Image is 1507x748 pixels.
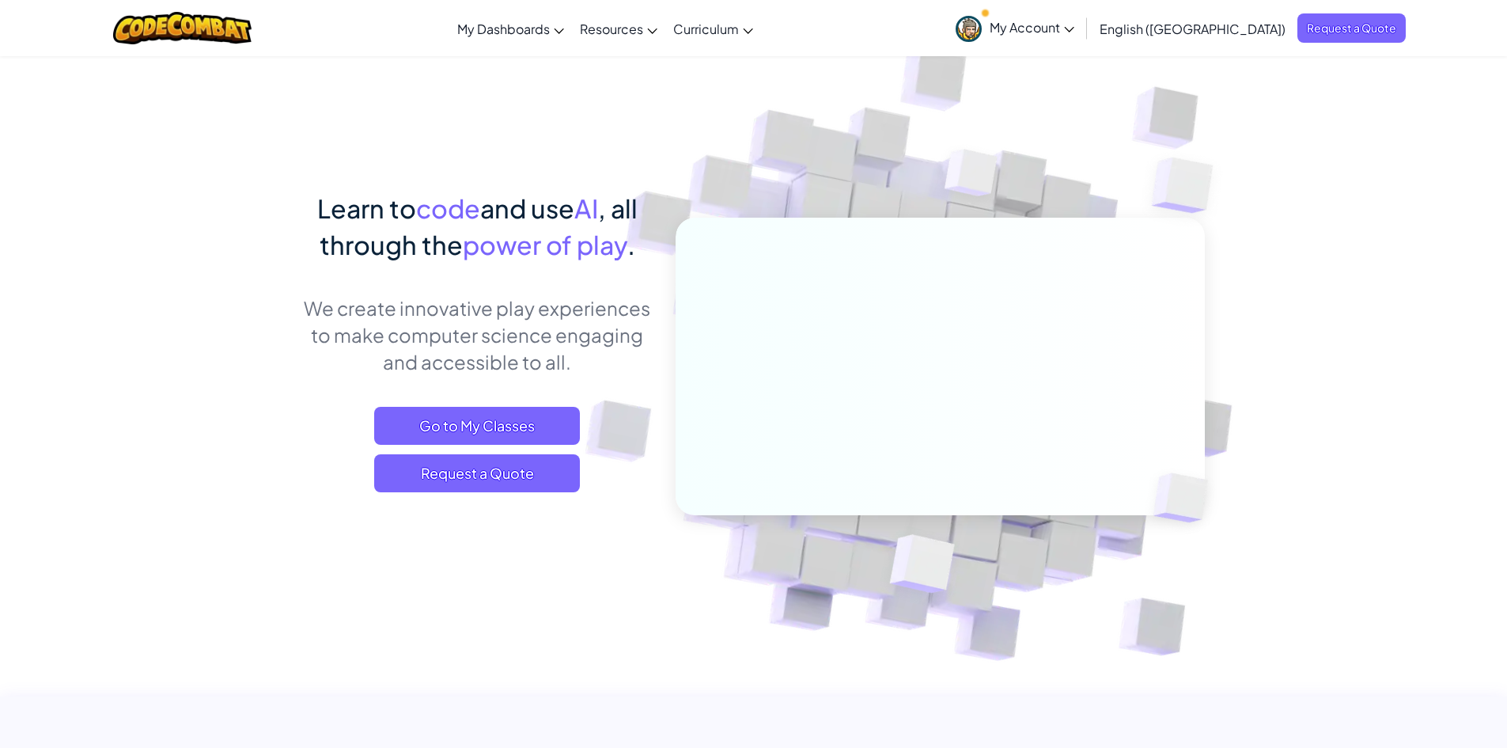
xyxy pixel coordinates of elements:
[416,192,480,224] span: code
[914,118,1028,236] img: Overlap cubes
[374,454,580,492] a: Request a Quote
[673,21,739,37] span: Curriculum
[1126,440,1245,556] img: Overlap cubes
[1120,119,1257,252] img: Overlap cubes
[317,192,416,224] span: Learn to
[850,501,992,632] img: Overlap cubes
[1100,21,1285,37] span: English ([GEOGRAPHIC_DATA])
[480,192,574,224] span: and use
[956,16,982,42] img: avatar
[948,3,1082,53] a: My Account
[665,7,761,50] a: Curriculum
[374,407,580,445] a: Go to My Classes
[627,229,635,260] span: .
[574,192,598,224] span: AI
[1297,13,1406,43] a: Request a Quote
[580,21,643,37] span: Resources
[457,21,550,37] span: My Dashboards
[463,229,627,260] span: power of play
[449,7,572,50] a: My Dashboards
[303,294,652,375] p: We create innovative play experiences to make computer science engaging and accessible to all.
[990,19,1074,36] span: My Account
[113,12,252,44] img: CodeCombat logo
[1092,7,1293,50] a: English ([GEOGRAPHIC_DATA])
[572,7,665,50] a: Resources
